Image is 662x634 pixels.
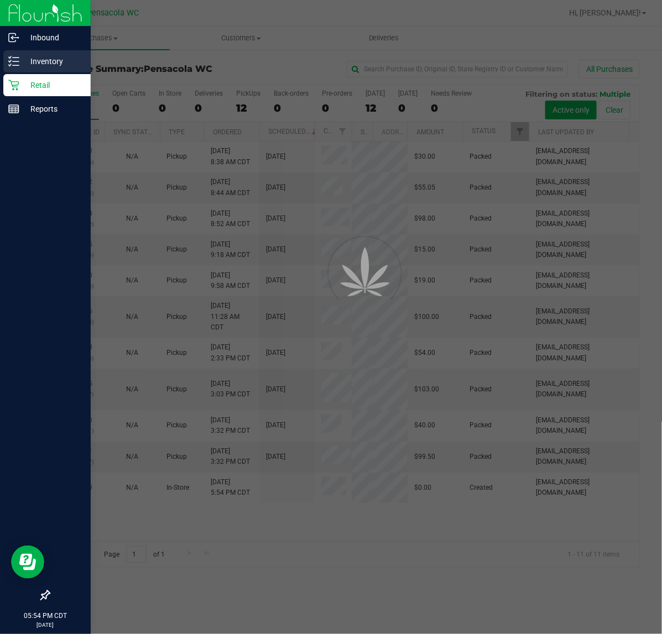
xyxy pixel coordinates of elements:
p: 05:54 PM CDT [5,611,86,621]
p: Inventory [19,55,86,68]
p: Retail [19,78,86,92]
inline-svg: Inbound [8,32,19,43]
p: Reports [19,102,86,116]
inline-svg: Inventory [8,56,19,67]
iframe: Resource center [11,546,44,579]
inline-svg: Reports [8,103,19,114]
p: [DATE] [5,621,86,629]
p: Inbound [19,31,86,44]
inline-svg: Retail [8,80,19,91]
